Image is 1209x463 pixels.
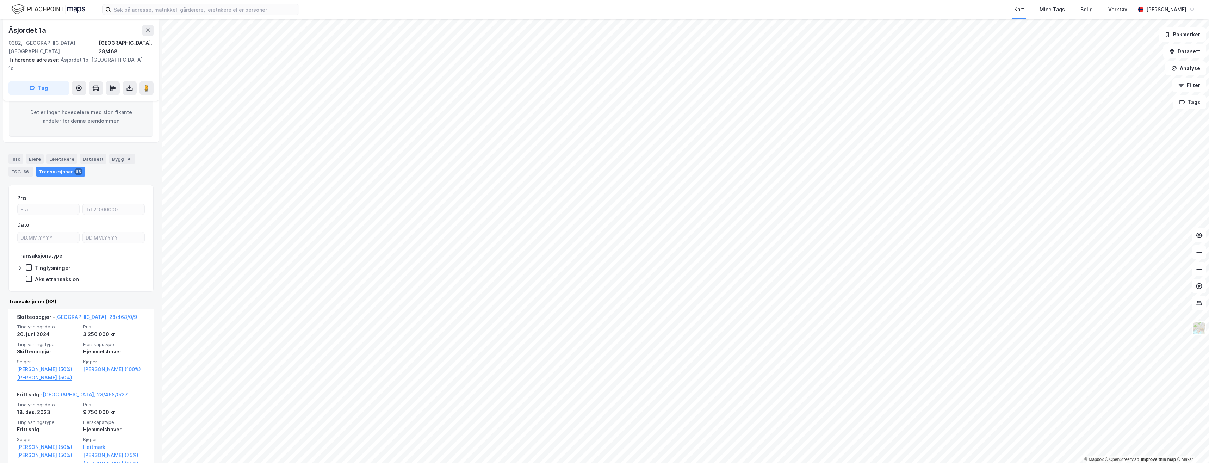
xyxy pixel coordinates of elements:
div: Det er ingen hovedeiere med signifikante andeler for denne eiendommen [9,97,153,137]
div: Åsjordet 1b, [GEOGRAPHIC_DATA] 1c [8,56,148,73]
input: DD.MM.YYYY [18,232,79,243]
iframe: Chat Widget [1174,429,1209,463]
div: Pris [17,194,27,202]
div: [GEOGRAPHIC_DATA], 28/468 [99,39,154,56]
div: Hjemmelshaver [83,347,145,356]
div: Bygg [109,154,135,164]
span: Kjøper [83,359,145,365]
input: Fra [18,204,79,215]
span: Kjøper [83,437,145,443]
div: 36 [22,168,30,175]
div: Dato [17,221,29,229]
span: Tinglysningstype [17,419,79,425]
div: Kontrollprogram for chat [1174,429,1209,463]
button: Analyse [1165,61,1206,75]
div: [PERSON_NAME] [1146,5,1186,14]
div: ESG [8,167,33,177]
a: Improve this map [1141,457,1176,462]
span: Eierskapstype [83,341,145,347]
div: Tinglysninger [35,265,70,271]
span: Selger [17,359,79,365]
span: Tilhørende adresser: [8,57,61,63]
a: [PERSON_NAME] (50%), [17,365,79,374]
a: OpenStreetMap [1105,457,1139,462]
div: Hjemmelshaver [83,425,145,434]
a: [PERSON_NAME] (50%), [17,443,79,451]
div: 0382, [GEOGRAPHIC_DATA], [GEOGRAPHIC_DATA] [8,39,99,56]
a: [GEOGRAPHIC_DATA], 28/468/0/9 [55,314,137,320]
button: Tag [8,81,69,95]
div: Leietakere [46,154,77,164]
div: Bolig [1080,5,1093,14]
span: Tinglysningsdato [17,402,79,408]
div: Transaksjoner (63) [8,297,154,306]
div: Info [8,154,23,164]
div: Fritt salg [17,425,79,434]
div: Åsjordet 1a [8,25,48,36]
a: [PERSON_NAME] (50%) [17,451,79,459]
span: Pris [83,402,145,408]
div: Skifteoppgjør - [17,313,137,324]
a: [PERSON_NAME] (50%) [17,374,79,382]
div: 20. juni 2024 [17,330,79,339]
button: Datasett [1163,44,1206,58]
button: Bokmerker [1159,27,1206,42]
span: Pris [83,324,145,330]
div: 3 250 000 kr [83,330,145,339]
span: Tinglysningsdato [17,324,79,330]
div: 63 [74,168,82,175]
div: Aksjetransaksjon [35,276,79,283]
input: Søk på adresse, matrikkel, gårdeiere, leietakere eller personer [111,4,299,15]
div: Transaksjonstype [17,252,62,260]
img: logo.f888ab2527a4732fd821a326f86c7f29.svg [11,3,85,16]
a: [GEOGRAPHIC_DATA], 28/468/0/27 [43,391,128,397]
div: Mine Tags [1040,5,1065,14]
div: Verktøy [1108,5,1127,14]
div: Transaksjoner [36,167,85,177]
div: Datasett [80,154,106,164]
input: DD.MM.YYYY [83,232,144,243]
button: Tags [1173,95,1206,109]
div: Kart [1014,5,1024,14]
button: Filter [1172,78,1206,92]
img: Z [1192,322,1206,335]
div: Skifteoppgjør [17,347,79,356]
a: Mapbox [1084,457,1104,462]
span: Selger [17,437,79,443]
div: 9 750 000 kr [83,408,145,416]
input: Til 21000000 [83,204,144,215]
a: Heitmark [PERSON_NAME] (75%), [83,443,145,460]
span: Tinglysningstype [17,341,79,347]
div: Eiere [26,154,44,164]
div: Fritt salg - [17,390,128,402]
div: 4 [125,155,132,162]
div: 18. des. 2023 [17,408,79,416]
span: Eierskapstype [83,419,145,425]
a: [PERSON_NAME] (100%) [83,365,145,374]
